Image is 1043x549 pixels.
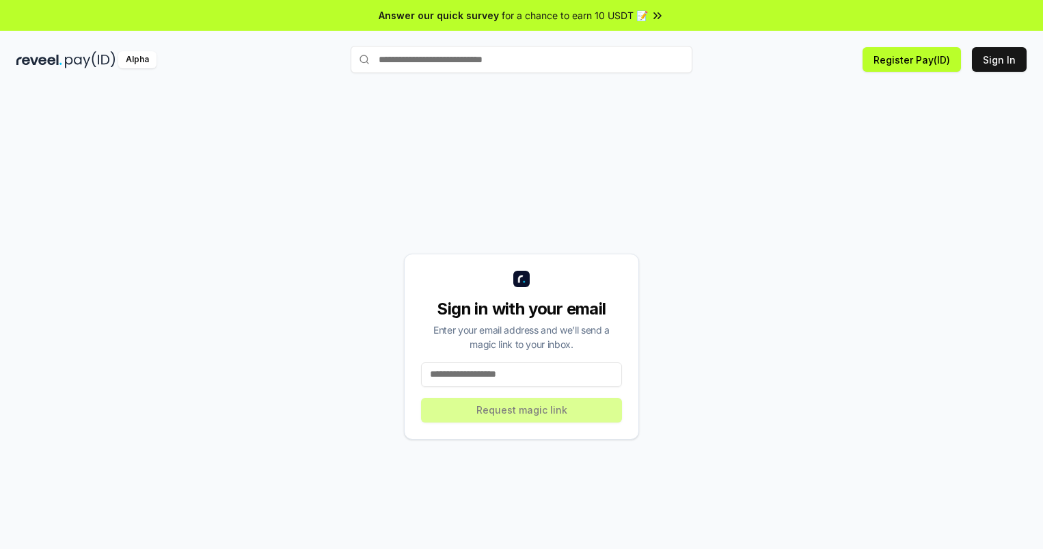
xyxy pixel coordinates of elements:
span: Answer our quick survey [379,8,499,23]
div: Enter your email address and we’ll send a magic link to your inbox. [421,323,622,351]
div: Sign in with your email [421,298,622,320]
img: reveel_dark [16,51,62,68]
img: pay_id [65,51,116,68]
div: Alpha [118,51,157,68]
img: logo_small [513,271,530,287]
button: Sign In [972,47,1027,72]
button: Register Pay(ID) [863,47,961,72]
span: for a chance to earn 10 USDT 📝 [502,8,648,23]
